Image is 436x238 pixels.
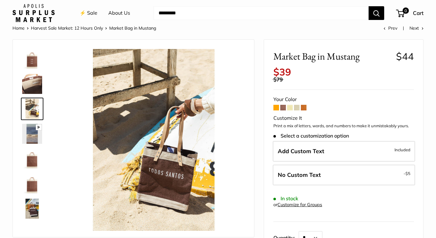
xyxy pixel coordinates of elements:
a: Next [409,25,424,31]
img: description_Seal of authenticity printed on the backside of every bag. [22,149,42,169]
span: $5 [405,171,410,176]
span: $39 [273,66,291,78]
a: 0 Cart [397,8,424,18]
a: Market Bag in Mustang [21,123,43,145]
span: - [404,170,410,177]
img: Market Bag in Mustang [22,74,42,94]
span: Market Bag in Mustang [109,25,156,31]
span: Market Bag in Mustang [273,51,391,62]
div: or [273,201,322,209]
label: Leave Blank [273,165,415,185]
label: Add Custom Text [273,141,415,162]
nav: Breadcrumb [12,24,156,32]
span: 0 [403,7,409,14]
p: Print a mix of letters, words, and numbers to make it unmistakably yours. [273,123,414,129]
span: $44 [396,50,414,62]
span: Included [394,146,410,153]
span: Select a customization option [273,133,349,139]
a: Market Bag in Mustang [21,48,43,70]
img: Market Bag in Mustang [22,124,42,144]
a: Market Bag in Mustang [21,73,43,95]
a: ⚡️ Sale [80,8,97,18]
span: In stock [273,196,298,202]
span: Add Custom Text [278,148,324,155]
img: Apolis: Surplus Market [12,4,55,22]
input: Search... [154,6,369,20]
a: Prev [384,25,397,31]
span: No Custom Text [278,171,321,178]
span: Cart [413,10,424,16]
a: Customize for Groups [277,202,322,207]
img: Market Bag in Mustang [22,99,42,119]
div: Customize It [273,114,414,123]
img: Market Bag in Mustang [22,49,42,69]
a: About Us [108,8,130,18]
button: Search [369,6,384,20]
a: Market Bag in Mustang [21,197,43,220]
a: description_Seal of authenticity printed on the backside of every bag. [21,148,43,170]
img: Market Bag in Mustang [63,49,245,231]
span: $79 [273,76,283,83]
a: Market Bag in Mustang [21,98,43,120]
a: Home [12,25,25,31]
a: Harvest Sale Market: 12 Hours Only [31,25,103,31]
img: Market Bag in Mustang [22,199,42,219]
div: Your Color [273,95,414,104]
img: Market Bag in Mustang [22,174,42,194]
a: Market Bag in Mustang [21,172,43,195]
